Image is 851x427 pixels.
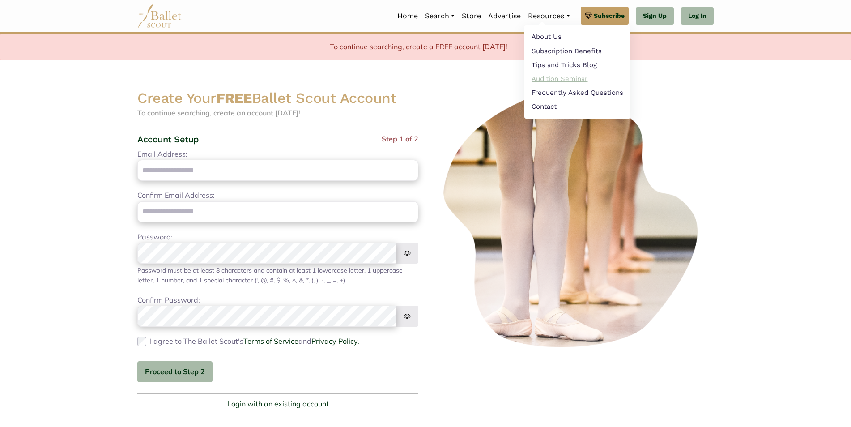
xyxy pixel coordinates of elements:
a: Log In [681,7,714,25]
img: ballerinas [433,89,714,353]
a: Store [458,7,485,26]
a: Search [421,7,458,26]
a: About Us [524,30,630,44]
a: Frequently Asked Questions [524,86,630,100]
ul: Resources [524,25,630,119]
a: Advertise [485,7,524,26]
h4: Account Setup [137,133,199,145]
label: Email Address: [137,149,187,160]
a: Sign Up [636,7,674,25]
div: Password must be at least 8 characters and contain at least 1 lowercase letter, 1 uppercase lette... [137,265,418,286]
img: gem.svg [585,11,592,21]
label: Confirm Password: [137,295,200,306]
a: Audition Seminar [524,72,630,85]
span: Step 1 of 2 [382,133,418,149]
button: Proceed to Step 2 [137,361,213,382]
label: Confirm Email Address: [137,190,215,201]
a: Terms of Service [243,337,298,346]
span: To continue searching, create an account [DATE]! [137,108,300,117]
strong: FREE [216,90,252,107]
span: Subscribe [594,11,625,21]
a: Tips and Tricks Blog [524,58,630,72]
label: I agree to The Ballet Scout's and [150,336,359,347]
a: Resources [524,7,573,26]
a: Home [394,7,421,26]
a: Subscribe [581,7,629,25]
label: Password: [137,231,173,243]
h2: Create Your Ballet Scout Account [137,89,418,108]
a: Subscription Benefits [524,44,630,58]
a: Privacy Policy. [311,337,359,346]
a: Contact [524,100,630,114]
a: Login with an existing account [227,398,329,410]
